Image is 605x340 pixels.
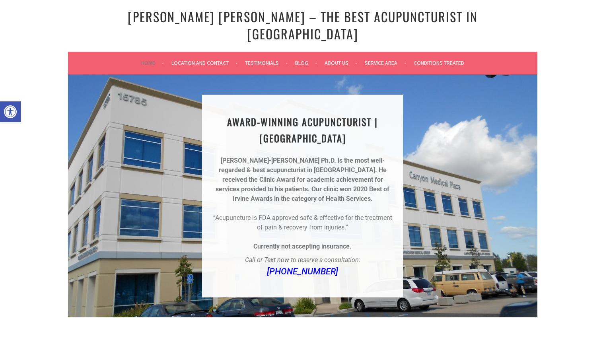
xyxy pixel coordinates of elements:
[267,266,338,276] a: [PHONE_NUMBER]
[365,58,406,68] a: Service Area
[245,58,288,68] a: Testimonials
[253,243,352,250] strong: Currently not accepting insurance.
[141,58,164,68] a: Home
[245,256,360,264] em: Call or Text now to reserve a consultation:
[295,58,317,68] a: Blog
[212,213,393,232] p: “Acupuncture is FDA approved safe & effective for the treatment of pain & recovery from injuries.”
[414,58,464,68] a: Conditions Treated
[325,58,357,68] a: About Us
[219,157,385,174] strong: [PERSON_NAME]-[PERSON_NAME] Ph.D. is the most well-regarded & best acupuncturist in [GEOGRAPHIC_D...
[128,7,478,43] a: [PERSON_NAME] [PERSON_NAME] – The Best Acupuncturist In [GEOGRAPHIC_DATA]
[212,114,393,146] h1: AWARD-WINNING ACUPUNCTURIST | [GEOGRAPHIC_DATA]
[171,58,237,68] a: Location and Contact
